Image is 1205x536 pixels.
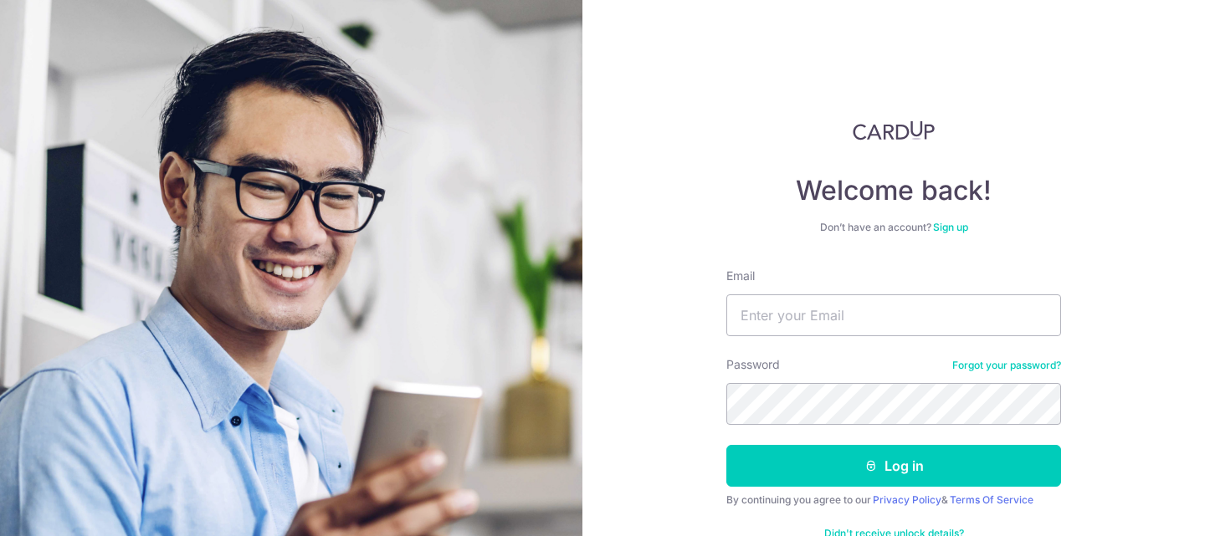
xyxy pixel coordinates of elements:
div: By continuing you agree to our & [726,493,1061,507]
label: Email [726,268,755,284]
a: Privacy Policy [873,493,941,506]
input: Enter your Email [726,294,1061,336]
img: CardUp Logo [853,120,935,140]
label: Password [726,356,780,373]
h4: Welcome back! [726,174,1061,207]
button: Log in [726,445,1061,487]
a: Forgot your password? [952,359,1061,372]
a: Sign up [933,221,968,233]
a: Terms Of Service [950,493,1033,506]
div: Don’t have an account? [726,221,1061,234]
